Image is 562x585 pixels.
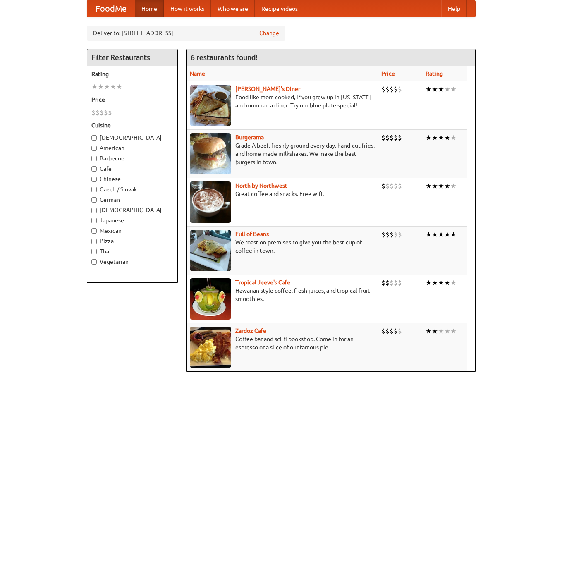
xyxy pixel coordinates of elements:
[381,278,385,287] li: $
[438,327,444,336] li: ★
[385,230,390,239] li: $
[444,327,450,336] li: ★
[432,278,438,287] li: ★
[398,230,402,239] li: $
[394,133,398,142] li: $
[381,181,385,191] li: $
[91,156,97,161] input: Barbecue
[235,279,290,286] a: Tropical Jeeve's Cafe
[390,278,394,287] li: $
[444,181,450,191] li: ★
[441,0,467,17] a: Help
[164,0,211,17] a: How it works
[190,181,231,223] img: north.jpg
[91,197,97,203] input: German
[190,190,375,198] p: Great coffee and snacks. Free wifi.
[432,327,438,336] li: ★
[91,239,97,244] input: Pizza
[91,135,97,141] input: [DEMOGRAPHIC_DATA]
[91,216,173,224] label: Japanese
[432,181,438,191] li: ★
[259,29,279,37] a: Change
[91,259,97,265] input: Vegetarian
[91,121,173,129] h5: Cuisine
[91,175,173,183] label: Chinese
[398,181,402,191] li: $
[432,85,438,94] li: ★
[394,230,398,239] li: $
[450,181,457,191] li: ★
[91,82,98,91] li: ★
[91,146,97,151] input: American
[191,53,258,61] ng-pluralize: 6 restaurants found!
[385,278,390,287] li: $
[91,187,97,192] input: Czech / Slovak
[104,108,108,117] li: $
[394,327,398,336] li: $
[91,206,173,214] label: [DEMOGRAPHIC_DATA]
[100,108,104,117] li: $
[381,85,385,94] li: $
[98,82,104,91] li: ★
[438,230,444,239] li: ★
[91,227,173,235] label: Mexican
[190,327,231,368] img: zardoz.jpg
[91,134,173,142] label: [DEMOGRAPHIC_DATA]
[235,182,287,189] b: North by Northwest
[385,181,390,191] li: $
[438,181,444,191] li: ★
[381,230,385,239] li: $
[438,133,444,142] li: ★
[450,278,457,287] li: ★
[87,49,177,66] h4: Filter Restaurants
[211,0,255,17] a: Who we are
[444,230,450,239] li: ★
[96,108,100,117] li: $
[116,82,122,91] li: ★
[381,327,385,336] li: $
[91,208,97,213] input: [DEMOGRAPHIC_DATA]
[235,86,300,92] a: [PERSON_NAME]'s Diner
[91,237,173,245] label: Pizza
[91,177,97,182] input: Chinese
[235,231,269,237] b: Full of Beans
[444,85,450,94] li: ★
[394,181,398,191] li: $
[398,85,402,94] li: $
[235,134,264,141] a: Burgerama
[190,287,375,303] p: Hawaiian style coffee, fresh juices, and tropical fruit smoothies.
[91,185,173,193] label: Czech / Slovak
[398,327,402,336] li: $
[91,96,173,104] h5: Price
[190,278,231,320] img: jeeves.jpg
[398,278,402,287] li: $
[385,85,390,94] li: $
[426,181,432,191] li: ★
[426,278,432,287] li: ★
[91,228,97,234] input: Mexican
[385,327,390,336] li: $
[190,141,375,166] p: Grade A beef, freshly ground every day, hand-cut fries, and home-made milkshakes. We make the bes...
[426,133,432,142] li: ★
[390,327,394,336] li: $
[398,133,402,142] li: $
[91,144,173,152] label: American
[108,108,112,117] li: $
[450,133,457,142] li: ★
[381,133,385,142] li: $
[394,278,398,287] li: $
[444,278,450,287] li: ★
[432,230,438,239] li: ★
[450,327,457,336] li: ★
[235,327,266,334] a: Zardoz Cafe
[87,26,285,41] div: Deliver to: [STREET_ADDRESS]
[444,133,450,142] li: ★
[190,335,375,351] p: Coffee bar and sci-fi bookshop. Come in for an espresso or a slice of our famous pie.
[104,82,110,91] li: ★
[91,154,173,162] label: Barbecue
[426,70,443,77] a: Rating
[135,0,164,17] a: Home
